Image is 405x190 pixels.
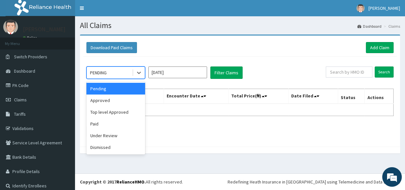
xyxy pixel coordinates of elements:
th: Status [338,89,365,104]
div: Approved [86,95,145,106]
span: Tariffs [14,111,26,117]
strong: Copyright © 2017 . [80,179,146,185]
th: Actions [365,89,394,104]
li: Claims [382,23,400,29]
img: User Image [356,4,365,12]
div: Under Review [86,130,145,141]
input: Select Month and Year [148,66,207,78]
button: Download Paid Claims [86,42,137,53]
a: RelianceHMO [116,179,144,185]
a: Dashboard [357,23,382,29]
div: Paid [86,118,145,130]
img: User Image [3,20,18,34]
div: PENDING [90,69,107,76]
a: Online [23,36,38,40]
div: Top level Approved [86,106,145,118]
button: Filter Claims [210,66,243,79]
p: [PERSON_NAME] [23,26,66,32]
input: Search [375,66,394,78]
span: Claims [14,97,27,103]
h1: All Claims [80,21,400,30]
div: Redefining Heath Insurance in [GEOGRAPHIC_DATA] using Telemedicine and Data Science! [228,179,400,185]
th: Encounter Date [164,89,229,104]
footer: All rights reserved. [75,173,405,190]
div: Pending [86,83,145,95]
th: Total Price(₦) [229,89,289,104]
th: Date Filed [288,89,338,104]
input: Search by HMO ID [326,66,372,78]
span: Dashboard [14,68,35,74]
a: Add Claim [366,42,394,53]
span: Switch Providers [14,54,47,60]
span: [PERSON_NAME] [368,5,400,11]
div: Dismissed [86,141,145,153]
